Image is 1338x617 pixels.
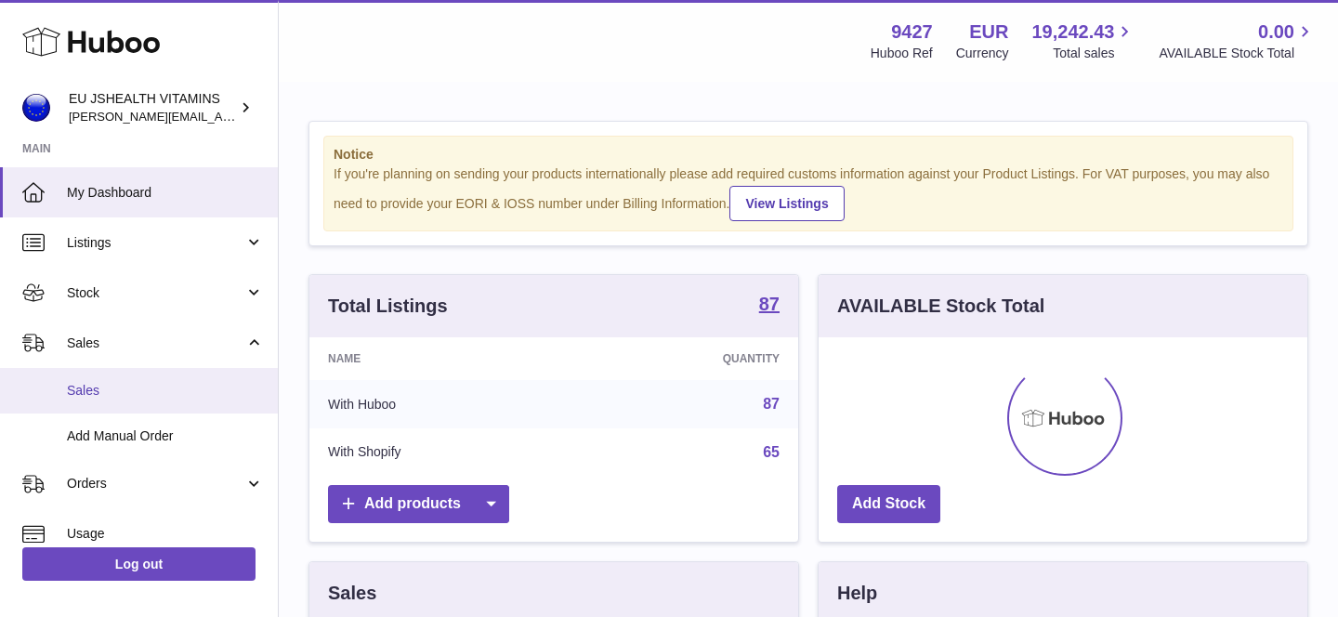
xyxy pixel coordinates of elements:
span: Sales [67,382,264,400]
a: Add Stock [837,485,940,523]
a: View Listings [729,186,844,221]
strong: 9427 [891,20,933,45]
a: Log out [22,547,256,581]
span: [PERSON_NAME][EMAIL_ADDRESS][DOMAIN_NAME] [69,109,373,124]
div: Huboo Ref [871,45,933,62]
a: Add products [328,485,509,523]
span: AVAILABLE Stock Total [1159,45,1316,62]
span: Add Manual Order [67,427,264,445]
span: 0.00 [1258,20,1294,45]
a: 0.00 AVAILABLE Stock Total [1159,20,1316,62]
a: 65 [763,444,780,460]
strong: 87 [759,295,780,313]
div: Currency [956,45,1009,62]
strong: EUR [969,20,1008,45]
th: Name [309,337,573,380]
img: laura@jessicasepel.com [22,94,50,122]
h3: AVAILABLE Stock Total [837,294,1044,319]
th: Quantity [573,337,798,380]
span: 19,242.43 [1031,20,1114,45]
h3: Help [837,581,877,606]
span: Total sales [1053,45,1135,62]
h3: Sales [328,581,376,606]
div: If you're planning on sending your products internationally please add required customs informati... [334,165,1283,221]
span: Orders [67,475,244,492]
h3: Total Listings [328,294,448,319]
a: 19,242.43 Total sales [1031,20,1135,62]
span: My Dashboard [67,184,264,202]
span: Listings [67,234,244,252]
span: Usage [67,525,264,543]
strong: Notice [334,146,1283,164]
span: Stock [67,284,244,302]
a: 87 [763,396,780,412]
td: With Shopify [309,428,573,477]
div: EU JSHEALTH VITAMINS [69,90,236,125]
td: With Huboo [309,380,573,428]
span: Sales [67,335,244,352]
a: 87 [759,295,780,317]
